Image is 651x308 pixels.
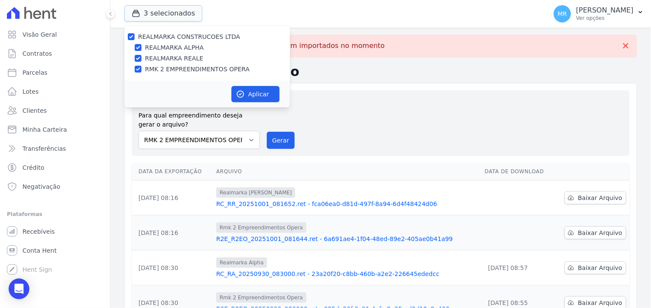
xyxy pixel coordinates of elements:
[22,68,47,77] span: Parcelas
[22,49,52,58] span: Contratos
[578,194,623,202] span: Baixar Arquivo
[565,261,626,274] a: Baixar Arquivo
[124,64,637,79] h2: Exportações de Retorno
[481,163,554,181] th: Data de Download
[481,251,554,286] td: [DATE] 08:57
[3,45,107,62] a: Contratos
[3,26,107,43] a: Visão Geral
[576,6,634,15] p: [PERSON_NAME]
[216,270,478,278] a: RC_RA_20250930_083000.ret - 23a20f20-c8bb-460b-a2e2-226645ededcc
[22,144,66,153] span: Transferências
[213,163,481,181] th: Arquivo
[139,108,260,129] label: Para qual empreendimento deseja gerar o arquivo?
[216,222,307,233] span: Rmk 2 Empreendimentos Opera
[132,181,213,216] td: [DATE] 08:16
[3,140,107,157] a: Transferências
[547,2,651,26] button: MR [PERSON_NAME] Ver opções
[216,257,267,268] span: Realmarka Alpha
[3,223,107,240] a: Recebíveis
[267,132,295,149] button: Gerar
[145,65,250,74] label: RMK 2 EMPREENDIMENTOS OPERA
[576,15,634,22] p: Ver opções
[132,251,213,286] td: [DATE] 08:30
[138,33,240,40] label: REALMARKA CONSTRUCOES LTDA
[3,121,107,138] a: Minha Carteira
[22,246,57,255] span: Conta Hent
[578,298,623,307] span: Baixar Arquivo
[565,226,626,239] a: Baixar Arquivo
[3,242,107,259] a: Conta Hent
[231,86,280,102] button: Aplicar
[3,64,107,81] a: Parcelas
[3,178,107,195] a: Negativação
[22,182,60,191] span: Negativação
[216,200,478,208] a: RC_RR_20251001_081652.ret - fca06ea0-d81d-497f-8a94-6d4f48424d06
[578,229,623,237] span: Baixar Arquivo
[22,87,39,96] span: Lotes
[3,102,107,119] a: Clientes
[578,264,623,272] span: Baixar Arquivo
[216,292,307,303] span: Rmk 2 Empreendimentos Opera
[22,30,57,39] span: Visão Geral
[216,187,295,198] span: Realmarka [PERSON_NAME]
[7,209,103,219] div: Plataformas
[145,43,204,52] label: REALMARKA ALPHA
[558,11,567,17] span: MR
[132,216,213,251] td: [DATE] 08:16
[3,159,107,176] a: Crédito
[565,191,626,204] a: Baixar Arquivo
[3,83,107,100] a: Lotes
[22,106,47,115] span: Clientes
[22,227,55,236] span: Recebíveis
[22,163,44,172] span: Crédito
[9,279,29,299] div: Open Intercom Messenger
[216,235,478,243] a: R2E_R2EO_20251001_081644.ret - 6a691ae4-1f04-48ed-89e2-405ae0b41a99
[132,163,213,181] th: Data da Exportação
[22,125,67,134] span: Minha Carteira
[145,54,203,63] label: REALMARKA REALE
[124,5,202,22] button: 3 selecionados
